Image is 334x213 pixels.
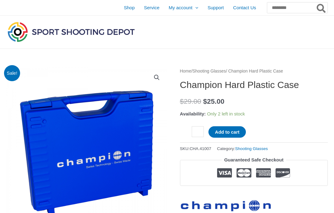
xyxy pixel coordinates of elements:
span: SKU: [180,145,211,152]
nav: Breadcrumb [180,67,328,75]
button: Search [315,2,328,13]
bdi: 25.00 [203,98,225,105]
button: Add to cart [208,126,246,138]
img: Sport Shooting Depot [6,20,136,43]
a: Champion [180,195,273,213]
span: Sale! [4,65,20,81]
span: $ [203,98,207,105]
span: CHA.41007 [190,146,211,151]
a: Home [180,69,191,73]
legend: Guaranteed Safe Checkout [222,156,286,164]
a: Shooting Glasses [235,146,268,151]
a: View full-screen image gallery [151,72,162,83]
span: Only 2 left in stock [207,111,245,116]
a: Shooting Glasses [192,69,226,73]
span: $ [180,98,184,105]
bdi: 29.00 [180,98,201,105]
span: Availability: [180,111,206,116]
input: Product quantity [192,126,204,137]
h1: Champion Hard Plastic Case [180,79,328,90]
span: Category: [217,145,268,152]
